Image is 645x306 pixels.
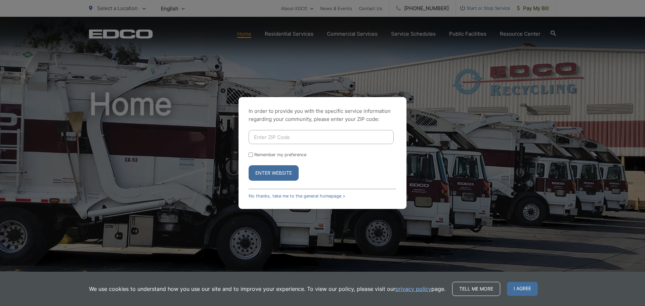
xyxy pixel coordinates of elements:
[395,285,431,293] a: privacy policy
[249,130,394,144] input: Enter ZIP Code
[452,282,500,296] a: Tell me more
[249,193,345,199] a: No thanks, take me to the general homepage >
[507,282,538,296] span: I agree
[89,285,445,293] p: We use cookies to understand how you use our site and to improve your experience. To view our pol...
[249,165,299,181] button: Enter Website
[254,152,306,157] label: Remember my preference
[249,107,396,123] p: In order to provide you with the specific service information regarding your community, please en...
